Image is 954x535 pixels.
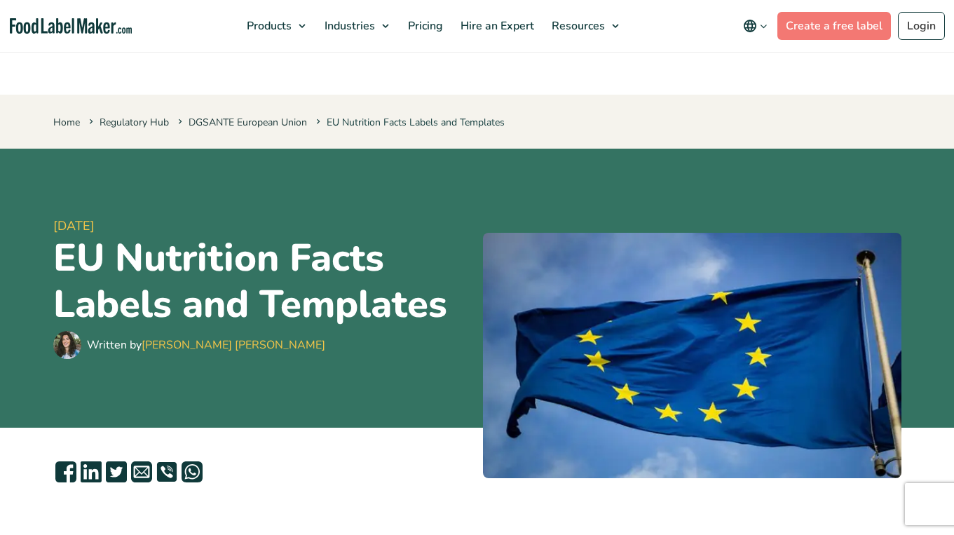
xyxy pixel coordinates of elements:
div: Written by [87,337,325,353]
span: Industries [320,18,376,34]
img: Maria Abi Hanna - Food Label Maker [53,331,81,359]
a: [PERSON_NAME] [PERSON_NAME] [142,337,325,353]
a: DGSANTE European Union [189,116,307,129]
span: Hire an Expert [456,18,536,34]
span: Pricing [404,18,444,34]
a: Login [898,12,945,40]
a: Regulatory Hub [100,116,169,129]
span: EU Nutrition Facts Labels and Templates [313,116,505,129]
a: Create a free label [777,12,891,40]
span: Resources [547,18,606,34]
span: [DATE] [53,217,472,236]
h1: EU Nutrition Facts Labels and Templates [53,236,472,327]
a: Home [53,116,80,129]
span: Products [243,18,293,34]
